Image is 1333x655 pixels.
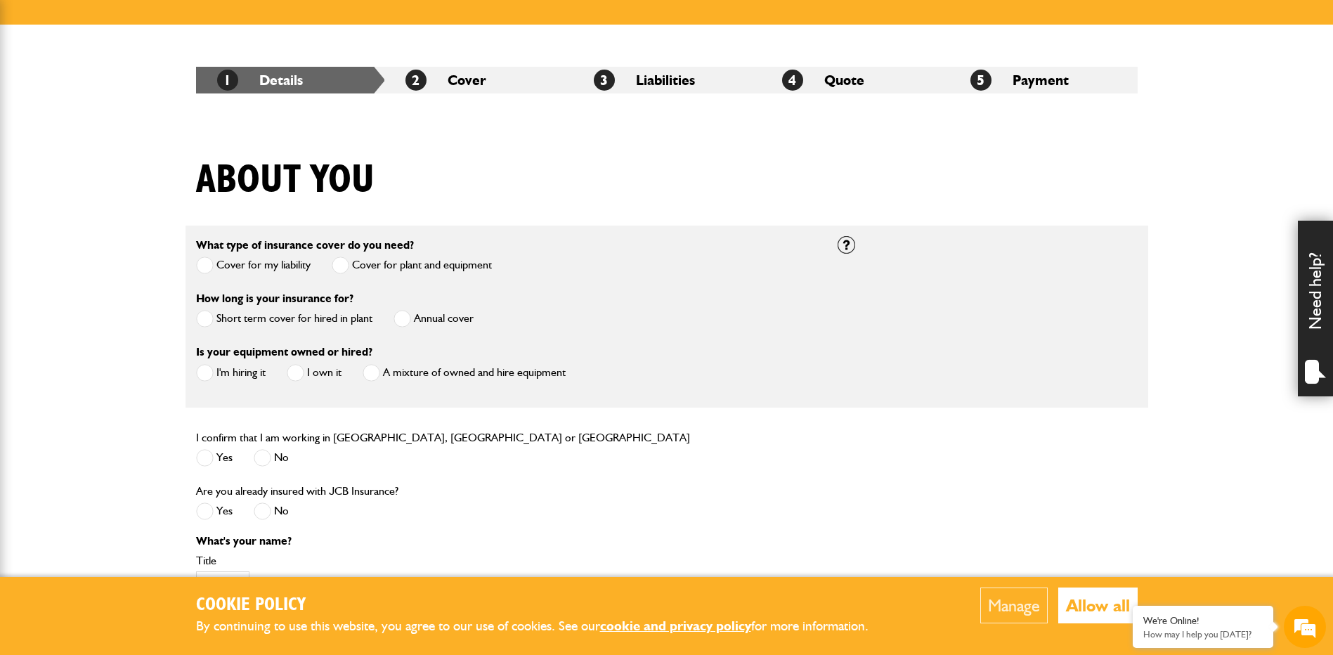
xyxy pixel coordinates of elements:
label: A mixture of owned and hire equipment [363,364,566,382]
h1: About you [196,157,375,204]
label: Short term cover for hired in plant [196,310,372,327]
li: Liabilities [573,67,761,93]
label: Title [196,555,817,566]
li: Details [196,67,384,93]
li: Cover [384,67,573,93]
label: No [254,502,289,520]
label: Are you already insured with JCB Insurance? [196,486,398,497]
label: I'm hiring it [196,364,266,382]
p: What's your name? [196,536,817,547]
span: 2 [405,70,427,91]
li: Payment [949,67,1138,93]
label: No [254,449,289,467]
span: 5 [970,70,991,91]
button: Allow all [1058,588,1138,623]
div: We're Online! [1143,615,1263,627]
span: 1 [217,70,238,91]
a: cookie and privacy policy [600,618,751,634]
label: Yes [196,449,233,467]
div: Need help? [1298,221,1333,396]
h2: Cookie Policy [196,595,892,616]
label: Yes [196,502,233,520]
label: Cover for plant and equipment [332,257,492,274]
button: Manage [980,588,1048,623]
span: 4 [782,70,803,91]
label: I own it [287,364,342,382]
label: How long is your insurance for? [196,293,353,304]
li: Quote [761,67,949,93]
label: I confirm that I am working in [GEOGRAPHIC_DATA], [GEOGRAPHIC_DATA] or [GEOGRAPHIC_DATA] [196,432,690,443]
label: Is your equipment owned or hired? [196,346,372,358]
p: How may I help you today? [1143,629,1263,640]
label: Annual cover [394,310,474,327]
p: By continuing to use this website, you agree to our use of cookies. See our for more information. [196,616,892,637]
label: Cover for my liability [196,257,311,274]
span: 3 [594,70,615,91]
label: What type of insurance cover do you need? [196,240,414,251]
